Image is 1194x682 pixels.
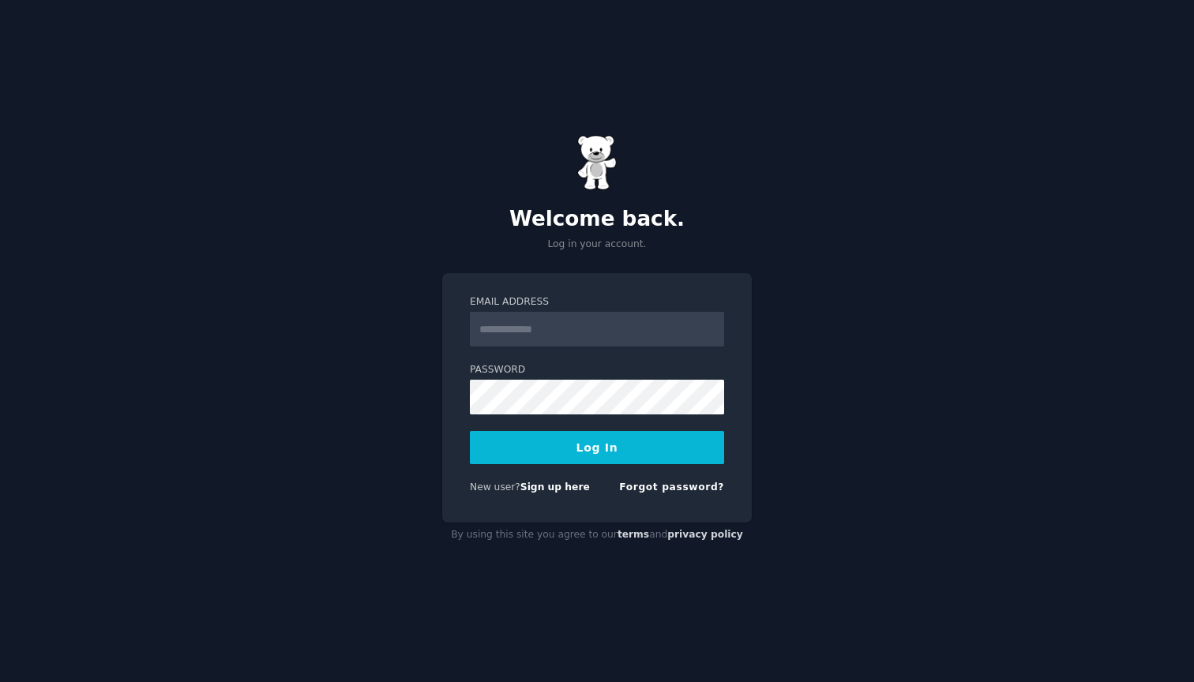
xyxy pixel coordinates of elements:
p: Log in your account. [442,238,752,252]
img: Gummy Bear [577,135,617,190]
a: terms [618,529,649,540]
a: Forgot password? [619,482,724,493]
a: Sign up here [520,482,590,493]
div: By using this site you agree to our and [442,523,752,548]
h2: Welcome back. [442,207,752,232]
span: New user? [470,482,520,493]
a: privacy policy [667,529,743,540]
label: Email Address [470,295,724,309]
label: Password [470,363,724,377]
button: Log In [470,431,724,464]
